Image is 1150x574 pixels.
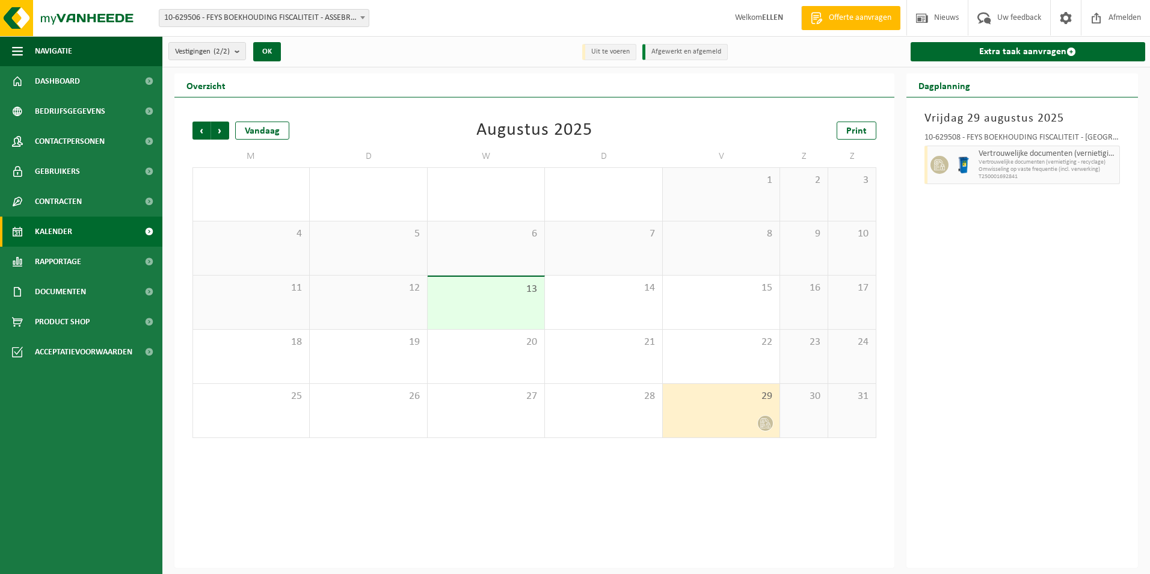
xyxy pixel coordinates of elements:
span: 1 [669,174,773,187]
span: 16 [786,282,822,295]
td: M [192,146,310,167]
span: 5 [316,227,420,241]
span: 17 [834,282,870,295]
span: Vorige [192,122,211,140]
span: 2 [786,174,822,187]
span: Navigatie [35,36,72,66]
span: Contracten [35,187,82,217]
span: 11 [199,282,303,295]
span: 28 [551,390,656,403]
span: 20 [434,336,538,349]
span: 9 [786,227,822,241]
h3: Vrijdag 29 augustus 2025 [924,110,1121,128]
span: Dashboard [35,66,80,96]
span: 29 [669,390,773,403]
td: Z [780,146,828,167]
span: 21 [551,336,656,349]
span: Gebruikers [35,156,80,187]
span: 10-629506 - FEYS BOEKHOUDING FISCALITEIT - ASSEBROEK [159,9,369,27]
span: 10-629506 - FEYS BOEKHOUDING FISCALITEIT - ASSEBROEK [159,10,369,26]
button: Vestigingen(2/2) [168,42,246,60]
span: Vestigingen [175,43,230,61]
td: D [545,146,662,167]
span: Omwisseling op vaste frequentie (incl. verwerking) [979,166,1117,173]
span: 23 [786,336,822,349]
span: 19 [316,336,420,349]
span: 31 [834,390,870,403]
div: Augustus 2025 [476,122,592,140]
span: Rapportage [35,247,81,277]
a: Offerte aanvragen [801,6,900,30]
span: 22 [669,336,773,349]
span: 4 [199,227,303,241]
span: 8 [669,227,773,241]
count: (2/2) [214,48,230,55]
span: 3 [834,174,870,187]
span: 14 [551,282,656,295]
h2: Overzicht [174,73,238,97]
strong: ELLEN [762,13,783,22]
span: 10 [834,227,870,241]
span: Print [846,126,867,136]
span: Kalender [35,217,72,247]
a: Print [837,122,876,140]
button: OK [253,42,281,61]
a: Extra taak aanvragen [911,42,1146,61]
span: 18 [199,336,303,349]
span: 6 [434,227,538,241]
span: 26 [316,390,420,403]
span: Volgende [211,122,229,140]
td: W [428,146,545,167]
span: Vertrouwelijke documenten (vernietiging - recyclage) [979,159,1117,166]
span: 25 [199,390,303,403]
li: Afgewerkt en afgemeld [642,44,728,60]
span: 30 [786,390,822,403]
td: V [663,146,780,167]
span: 7 [551,227,656,241]
h2: Dagplanning [906,73,982,97]
span: Documenten [35,277,86,307]
div: Vandaag [235,122,289,140]
span: 27 [434,390,538,403]
span: Product Shop [35,307,90,337]
span: Vertrouwelijke documenten (vernietiging - recyclage) [979,149,1117,159]
img: WB-0240-HPE-BE-09 [955,156,973,174]
span: Bedrijfsgegevens [35,96,105,126]
span: 24 [834,336,870,349]
td: D [310,146,427,167]
span: Acceptatievoorwaarden [35,337,132,367]
span: 13 [434,283,538,296]
span: T250001692841 [979,173,1117,181]
span: 12 [316,282,420,295]
div: 10-629508 - FEYS BOEKHOUDING FISCALITEIT - [GEOGRAPHIC_DATA] [924,134,1121,146]
span: Offerte aanvragen [826,12,894,24]
span: Contactpersonen [35,126,105,156]
span: 15 [669,282,773,295]
li: Uit te voeren [582,44,636,60]
td: Z [828,146,876,167]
